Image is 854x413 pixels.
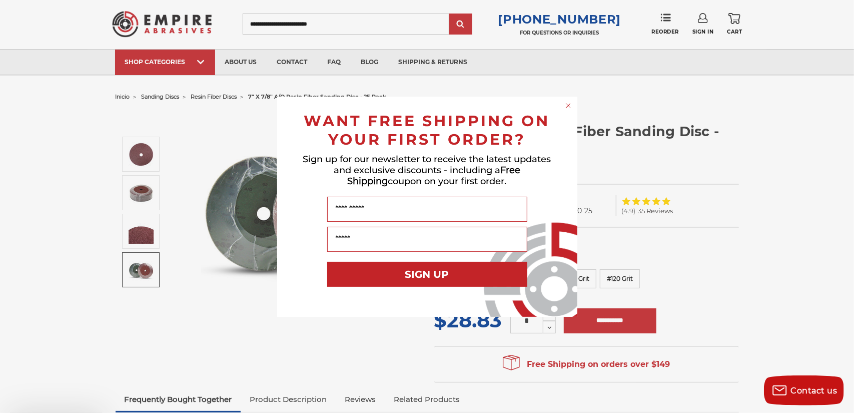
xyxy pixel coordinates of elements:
button: Close dialog [563,101,573,111]
span: Sign up for our newsletter to receive the latest updates and exclusive discounts - including a co... [303,154,551,187]
span: WANT FREE SHIPPING ON YOUR FIRST ORDER? [304,112,550,149]
span: Contact us [791,386,837,395]
span: Free Shipping [348,165,521,187]
button: SIGN UP [327,262,527,287]
button: Contact us [764,375,844,405]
